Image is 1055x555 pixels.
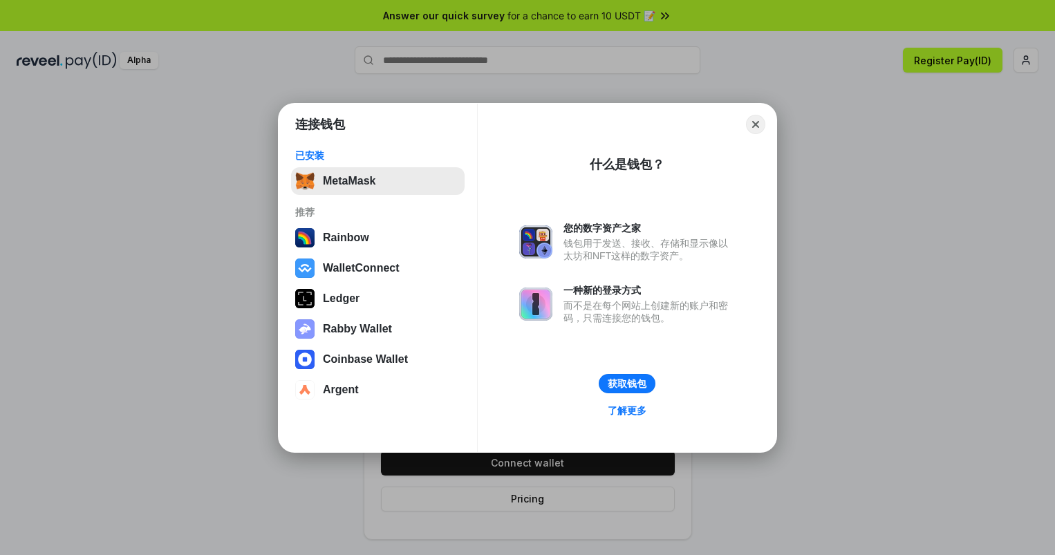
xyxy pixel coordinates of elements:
img: svg+xml,%3Csvg%20xmlns%3D%22http%3A%2F%2Fwww.w3.org%2F2000%2Fsvg%22%20fill%3D%22none%22%20viewBox... [295,319,315,339]
button: Rabby Wallet [291,315,465,343]
div: 推荐 [295,206,460,218]
div: Rainbow [323,232,369,244]
img: svg+xml,%3Csvg%20width%3D%2228%22%20height%3D%2228%22%20viewBox%3D%220%200%2028%2028%22%20fill%3D... [295,258,315,278]
div: 获取钱包 [608,377,646,390]
div: 已安装 [295,149,460,162]
button: Coinbase Wallet [291,346,465,373]
img: svg+xml,%3Csvg%20width%3D%2228%22%20height%3D%2228%22%20viewBox%3D%220%200%2028%2028%22%20fill%3D... [295,350,315,369]
img: svg+xml,%3Csvg%20xmlns%3D%22http%3A%2F%2Fwww.w3.org%2F2000%2Fsvg%22%20fill%3D%22none%22%20viewBox... [519,225,552,258]
button: Ledger [291,285,465,312]
div: 什么是钱包？ [590,156,664,173]
a: 了解更多 [599,402,655,420]
div: MetaMask [323,175,375,187]
div: Rabby Wallet [323,323,392,335]
div: Ledger [323,292,360,305]
div: WalletConnect [323,262,400,274]
h1: 连接钱包 [295,116,345,133]
button: 获取钱包 [599,374,655,393]
img: svg+xml,%3Csvg%20xmlns%3D%22http%3A%2F%2Fwww.w3.org%2F2000%2Fsvg%22%20fill%3D%22none%22%20viewBox... [519,288,552,321]
div: 钱包用于发送、接收、存储和显示像以太坊和NFT这样的数字资产。 [563,237,735,262]
img: svg+xml,%3Csvg%20width%3D%22120%22%20height%3D%22120%22%20viewBox%3D%220%200%20120%20120%22%20fil... [295,228,315,247]
button: MetaMask [291,167,465,195]
button: Argent [291,376,465,404]
div: 一种新的登录方式 [563,284,735,297]
div: 您的数字资产之家 [563,222,735,234]
button: WalletConnect [291,254,465,282]
img: svg+xml,%3Csvg%20fill%3D%22none%22%20height%3D%2233%22%20viewBox%3D%220%200%2035%2033%22%20width%... [295,171,315,191]
div: Argent [323,384,359,396]
button: Rainbow [291,224,465,252]
div: Coinbase Wallet [323,353,408,366]
div: 而不是在每个网站上创建新的账户和密码，只需连接您的钱包。 [563,299,735,324]
img: svg+xml,%3Csvg%20xmlns%3D%22http%3A%2F%2Fwww.w3.org%2F2000%2Fsvg%22%20width%3D%2228%22%20height%3... [295,289,315,308]
div: 了解更多 [608,404,646,417]
img: svg+xml,%3Csvg%20width%3D%2228%22%20height%3D%2228%22%20viewBox%3D%220%200%2028%2028%22%20fill%3D... [295,380,315,399]
button: Close [746,115,765,134]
